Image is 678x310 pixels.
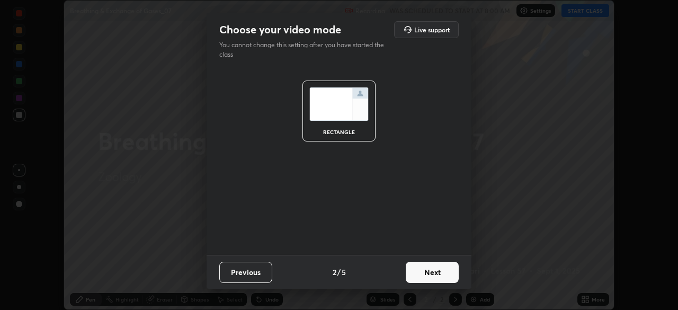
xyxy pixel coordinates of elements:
[414,26,450,33] h5: Live support
[219,262,272,283] button: Previous
[342,267,346,278] h4: 5
[337,267,341,278] h4: /
[406,262,459,283] button: Next
[318,129,360,135] div: rectangle
[309,87,369,121] img: normalScreenIcon.ae25ed63.svg
[219,40,391,59] p: You cannot change this setting after you have started the class
[333,267,336,278] h4: 2
[219,23,341,37] h2: Choose your video mode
